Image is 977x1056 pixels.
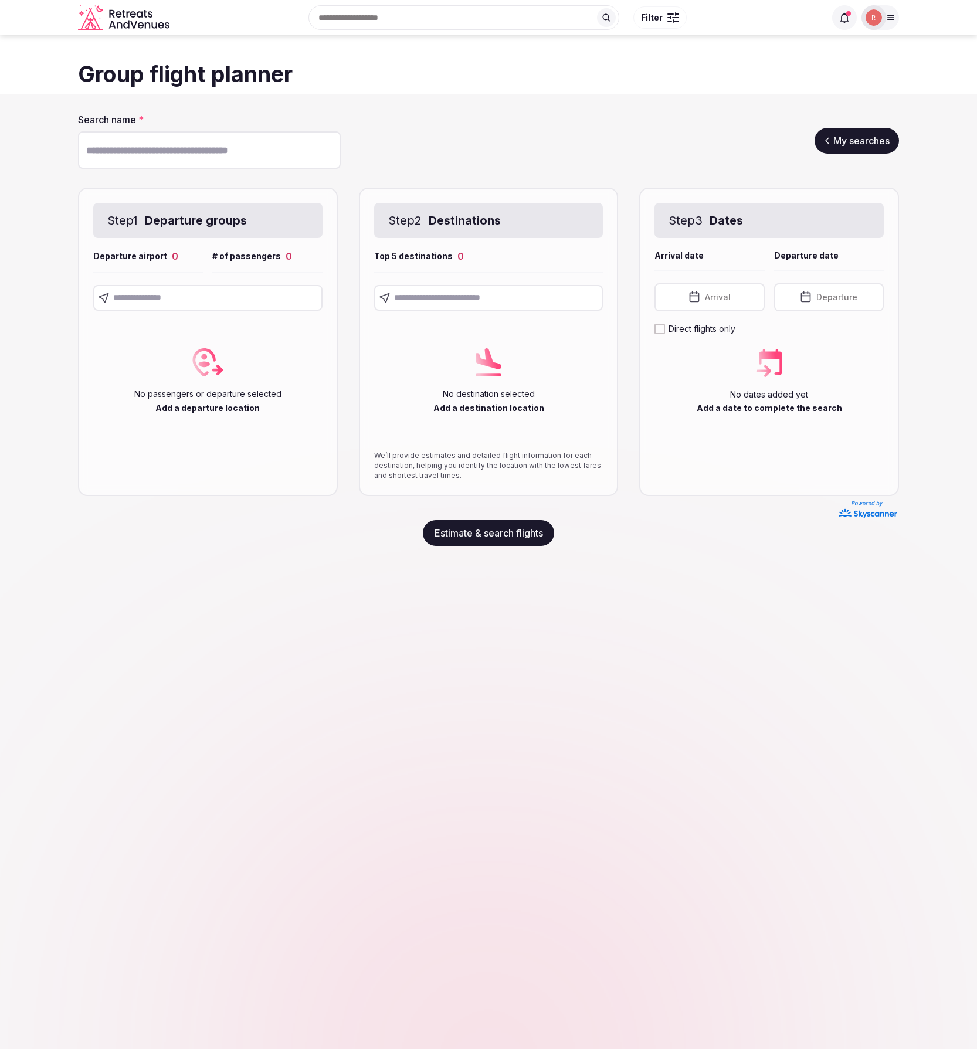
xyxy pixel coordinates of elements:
[816,291,857,303] span: Departure
[423,520,554,546] button: Estimate & search flights
[641,12,663,23] span: Filter
[145,212,247,229] strong: Departure groups
[443,388,535,400] p: No destination selected
[374,451,603,480] p: We’ll provide estimates and detailed flight information for each destination, helping you identif...
[172,250,178,263] div: 0
[429,212,501,229] strong: Destinations
[78,59,899,90] h1: Group flight planner
[93,203,323,238] div: Step 1
[155,402,260,414] p: Add a departure location
[212,250,281,262] span: # of passengers
[774,250,839,262] span: Departure date
[710,212,743,229] strong: Dates
[774,283,884,311] button: Departure
[286,250,292,263] div: 0
[374,250,453,262] span: Top 5 destinations
[78,5,172,31] svg: Retreats and Venues company logo
[134,388,281,400] p: No passengers or departure selected
[815,128,899,154] a: My searches
[697,402,842,414] p: Add a date to complete the search
[433,402,544,414] p: Add a destination location
[654,203,884,238] div: Step 3
[633,6,687,29] button: Filter
[866,9,882,26] img: Ryan Sanford
[457,250,464,263] div: 0
[78,5,172,31] a: Visit the homepage
[654,283,764,311] button: Arrival
[654,250,704,262] span: Arrival date
[93,250,167,262] span: Departure airport
[730,389,808,400] p: No dates added yet
[705,291,731,303] span: Arrival
[669,323,735,335] label: Direct flights only
[374,203,603,238] div: Step 2
[78,113,341,126] label: Search name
